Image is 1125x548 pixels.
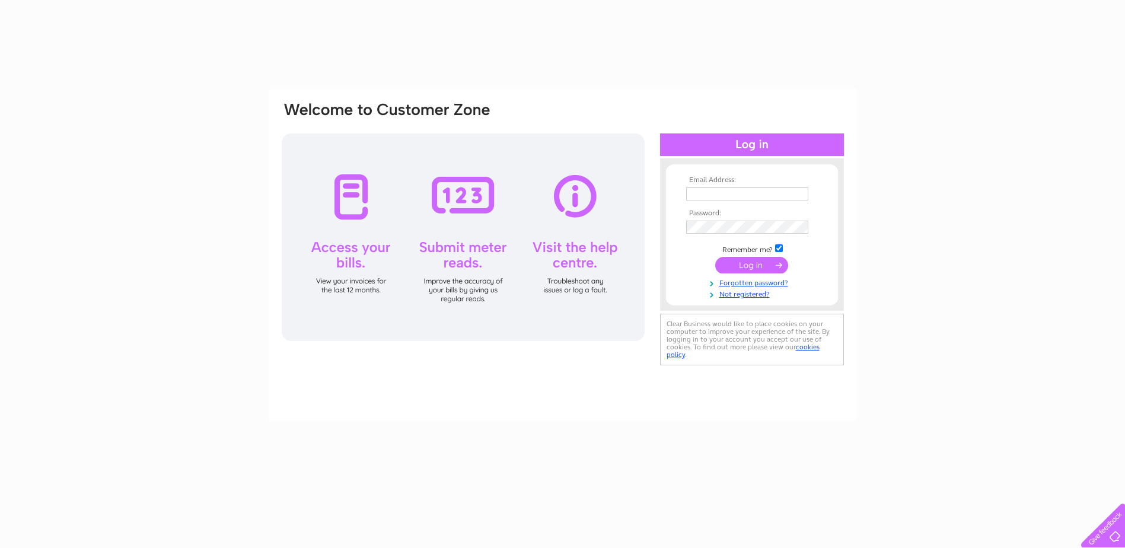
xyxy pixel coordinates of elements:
[715,257,788,273] input: Submit
[660,314,844,365] div: Clear Business would like to place cookies on your computer to improve your experience of the sit...
[667,343,820,359] a: cookies policy
[686,276,821,288] a: Forgotten password?
[683,243,821,254] td: Remember me?
[686,288,821,299] a: Not registered?
[683,209,821,218] th: Password:
[683,176,821,184] th: Email Address:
